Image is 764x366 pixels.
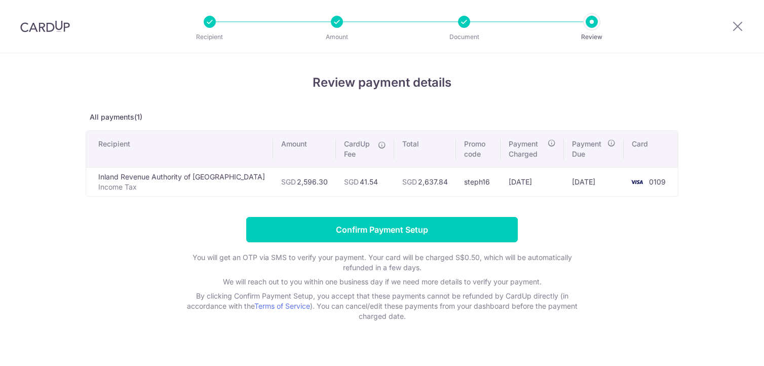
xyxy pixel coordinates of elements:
[427,32,502,42] p: Document
[273,167,336,196] td: 2,596.30
[394,131,456,167] th: Total
[402,177,417,186] span: SGD
[86,74,678,92] h4: Review payment details
[281,177,296,186] span: SGD
[564,167,624,196] td: [DATE]
[172,32,247,42] p: Recipient
[336,167,394,196] td: 41.54
[299,32,374,42] p: Amount
[456,167,501,196] td: steph16
[246,217,518,242] input: Confirm Payment Setup
[572,139,604,159] span: Payment Due
[509,139,545,159] span: Payment Charged
[20,20,70,32] img: CardUp
[273,131,336,167] th: Amount
[179,277,585,287] p: We will reach out to you within one business day if we need more details to verify your payment.
[98,182,265,192] p: Income Tax
[344,177,359,186] span: SGD
[554,32,629,42] p: Review
[627,176,647,188] img: <span class="translation_missing" title="translation missing: en.account_steps.new_confirm_form.b...
[179,291,585,321] p: By clicking Confirm Payment Setup, you accept that these payments cannot be refunded by CardUp di...
[456,131,501,167] th: Promo code
[254,302,310,310] a: Terms of Service
[624,131,678,167] th: Card
[394,167,456,196] td: 2,637.84
[501,167,564,196] td: [DATE]
[86,167,273,196] td: Inland Revenue Authority of [GEOGRAPHIC_DATA]
[86,131,273,167] th: Recipient
[179,252,585,273] p: You will get an OTP via SMS to verify your payment. Your card will be charged S$0.50, which will ...
[649,177,666,186] span: 0109
[344,139,373,159] span: CardUp Fee
[86,112,678,122] p: All payments(1)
